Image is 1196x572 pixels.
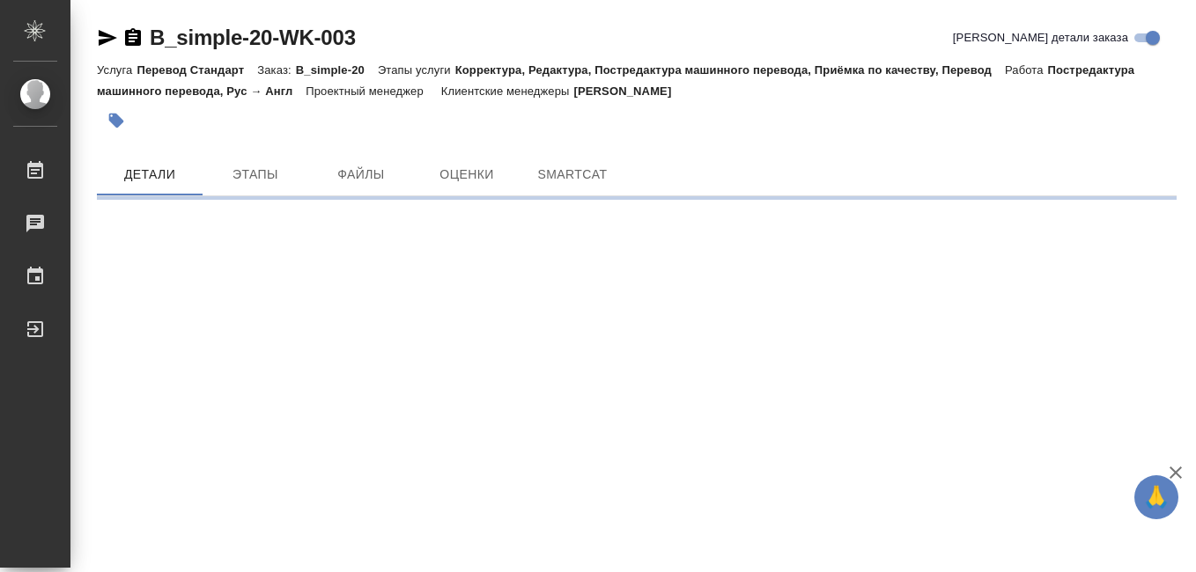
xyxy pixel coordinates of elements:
[1005,63,1048,77] p: Работа
[97,101,136,140] button: Добавить тэг
[97,63,137,77] p: Услуга
[306,84,427,98] p: Проектный менеджер
[1141,479,1171,516] span: 🙏
[107,164,192,186] span: Детали
[953,29,1128,47] span: [PERSON_NAME] детали заказа
[441,84,574,98] p: Клиентские менеджеры
[150,26,356,49] a: B_simple-20-WK-003
[296,63,378,77] p: B_simple-20
[257,63,295,77] p: Заказ:
[530,164,615,186] span: SmartCat
[1134,475,1178,519] button: 🙏
[97,27,118,48] button: Скопировать ссылку для ЯМессенджера
[574,84,685,98] p: [PERSON_NAME]
[319,164,403,186] span: Файлы
[213,164,298,186] span: Этапы
[137,63,257,77] p: Перевод Стандарт
[425,164,509,186] span: Оценки
[122,27,144,48] button: Скопировать ссылку
[378,63,455,77] p: Этапы услуги
[455,63,1005,77] p: Корректура, Редактура, Постредактура машинного перевода, Приёмка по качеству, Перевод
